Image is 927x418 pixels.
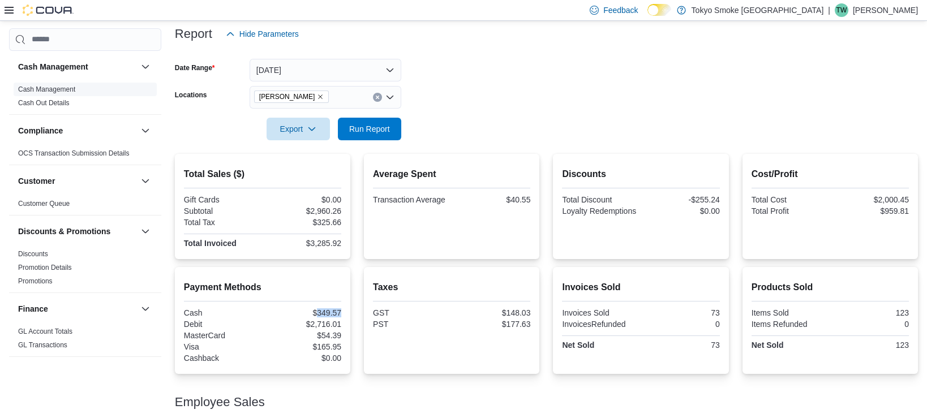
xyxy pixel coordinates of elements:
[139,60,152,74] button: Cash Management
[265,320,341,329] div: $2,716.01
[752,341,784,350] strong: Net Sold
[139,174,152,188] button: Customer
[175,91,207,100] label: Locations
[692,3,824,17] p: Tokyo Smoke [GEOGRAPHIC_DATA]
[18,263,72,272] span: Promotion Details
[562,206,638,216] div: Loyalty Redemptions
[454,195,530,204] div: $40.55
[18,341,67,350] span: GL Transactions
[18,264,72,272] a: Promotion Details
[18,125,136,136] button: Compliance
[349,123,390,135] span: Run Report
[184,195,260,204] div: Gift Cards
[265,331,341,340] div: $54.39
[265,354,341,363] div: $0.00
[184,206,260,216] div: Subtotal
[18,175,136,187] button: Customer
[273,118,323,140] span: Export
[18,249,48,258] span: Discounts
[643,206,720,216] div: $0.00
[265,218,341,227] div: $325.66
[265,206,341,216] div: $2,960.26
[184,167,341,181] h2: Total Sales ($)
[562,341,594,350] strong: Net Sold
[828,3,830,17] p: |
[853,3,918,17] p: [PERSON_NAME]
[562,281,719,294] h2: Invoices Sold
[752,167,909,181] h2: Cost/Profit
[832,206,909,216] div: $959.81
[373,320,449,329] div: PST
[373,167,530,181] h2: Average Spent
[832,341,909,350] div: 123
[259,91,315,102] span: [PERSON_NAME]
[18,199,70,208] span: Customer Queue
[184,218,260,227] div: Total Tax
[18,277,53,285] a: Promotions
[18,125,63,136] h3: Compliance
[373,308,449,317] div: GST
[175,395,265,409] h3: Employee Sales
[18,85,75,94] span: Cash Management
[184,320,260,329] div: Debit
[562,320,638,329] div: InvoicesRefunded
[184,239,237,248] strong: Total Invoiced
[18,303,48,314] h3: Finance
[603,5,638,16] span: Feedback
[18,303,136,314] button: Finance
[254,91,329,103] span: Regina Quance
[184,342,260,351] div: Visa
[18,226,136,237] button: Discounts & Promotions
[562,167,719,181] h2: Discounts
[752,206,828,216] div: Total Profit
[18,341,67,349] a: GL Transactions
[18,149,130,157] a: OCS Transaction Submission Details
[23,5,74,16] img: Cova
[18,226,110,237] h3: Discounts & Promotions
[175,27,212,41] h3: Report
[265,195,341,204] div: $0.00
[454,320,530,329] div: $177.63
[265,308,341,317] div: $349.57
[221,23,303,45] button: Hide Parameters
[18,250,48,258] a: Discounts
[18,61,88,72] h3: Cash Management
[832,308,909,317] div: 123
[373,93,382,102] button: Clear input
[184,308,260,317] div: Cash
[9,197,161,215] div: Customer
[9,247,161,292] div: Discounts & Promotions
[836,3,847,17] span: TW
[18,98,70,107] span: Cash Out Details
[18,277,53,286] span: Promotions
[373,195,449,204] div: Transaction Average
[184,281,341,294] h2: Payment Methods
[265,342,341,351] div: $165.95
[643,308,720,317] div: 73
[752,308,828,317] div: Items Sold
[832,320,909,329] div: 0
[18,61,136,72] button: Cash Management
[562,308,638,317] div: Invoices Sold
[643,341,720,350] div: 73
[317,93,324,100] button: Remove Regina Quance from selection in this group
[139,124,152,137] button: Compliance
[373,281,530,294] h2: Taxes
[175,63,215,72] label: Date Range
[18,327,72,335] a: GL Account Totals
[338,118,401,140] button: Run Report
[139,302,152,316] button: Finance
[184,354,260,363] div: Cashback
[562,195,638,204] div: Total Discount
[832,195,909,204] div: $2,000.45
[643,195,720,204] div: -$255.24
[752,195,828,204] div: Total Cost
[18,149,130,158] span: OCS Transaction Submission Details
[18,327,72,336] span: GL Account Totals
[643,320,720,329] div: 0
[647,4,671,16] input: Dark Mode
[139,225,152,238] button: Discounts & Promotions
[18,99,70,107] a: Cash Out Details
[267,118,330,140] button: Export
